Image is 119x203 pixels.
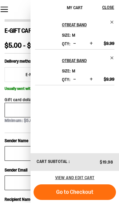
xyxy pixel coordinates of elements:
a: OTBeat Band [35,56,58,83]
button: Increase product quantity [88,76,94,83]
p: Delivery method [5,58,114,64]
a: Remove item [110,20,114,24]
label: Qty [62,77,70,82]
span: $19.98 [100,160,113,164]
span: E-GIFT CARD (Valid ONLY for [DOMAIN_NAME]) [5,27,112,34]
span: Close [102,5,114,10]
span: Go to Checkout [56,189,93,195]
h2: OTBeat Band [62,20,109,30]
span: $9.99 [104,76,114,82]
label: E-Mail [5,67,57,82]
button: Go to Checkout [34,184,116,200]
a: View and edit cart [55,175,95,180]
span: M [72,33,75,38]
span: Cart Subtotal [37,159,68,164]
h2: OTBeat Band [62,56,109,65]
span: M [72,68,75,73]
span: My Cart [67,5,83,10]
li: Product [35,20,114,49]
dt: Size [62,33,70,38]
img: OTBeat Band [35,20,58,43]
a: OTBeat Band [35,20,58,47]
span: Recipient Name [5,197,32,202]
label: Qty [62,41,70,46]
button: Increase product quantity [88,41,94,47]
span: Minimum: $5.00 [5,118,35,123]
a: OTBeat Band [62,56,114,65]
dt: Size [62,68,70,73]
p: Usually sent within 4 hours. [5,85,114,90]
img: Shop Orangetheory [30,3,95,16]
li: Product [35,49,114,85]
button: Decrease product quantity [72,41,78,47]
img: OTBeat Band [35,56,58,79]
span: Sender Email [5,168,27,172]
a: Remove item [110,56,114,60]
span: $5.00 - $500.00 [5,42,52,49]
button: Decrease product quantity [72,76,78,83]
span: $9.99 [104,41,114,46]
span: Sender Name [5,138,28,143]
span: Gift card dollar amount [5,97,49,102]
a: OTBeat Band [62,20,114,30]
